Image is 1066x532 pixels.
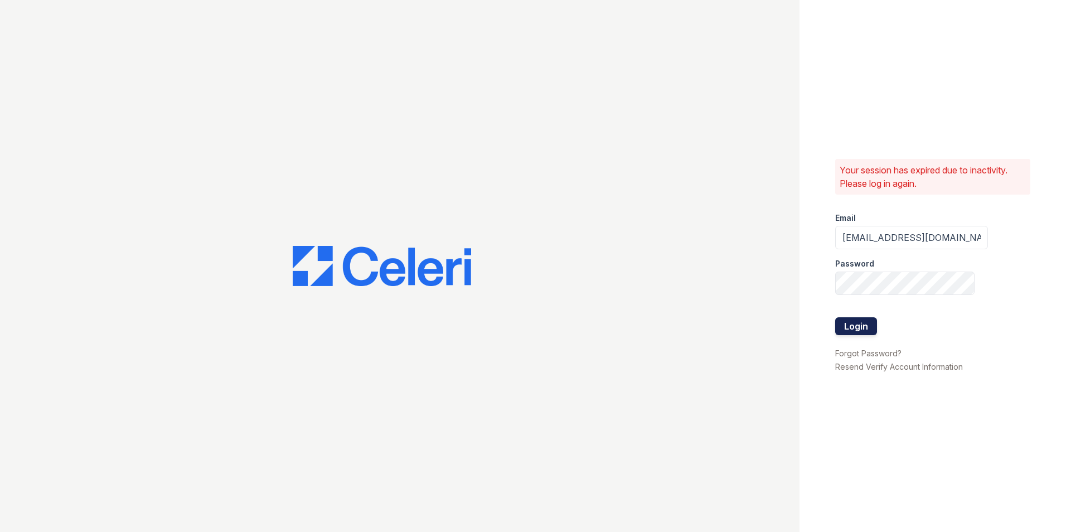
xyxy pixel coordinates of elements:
[835,258,874,269] label: Password
[835,362,963,371] a: Resend Verify Account Information
[835,349,902,358] a: Forgot Password?
[835,317,877,335] button: Login
[293,246,471,286] img: CE_Logo_Blue-a8612792a0a2168367f1c8372b55b34899dd931a85d93a1a3d3e32e68fde9ad4.png
[840,163,1026,190] p: Your session has expired due to inactivity. Please log in again.
[835,212,856,224] label: Email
